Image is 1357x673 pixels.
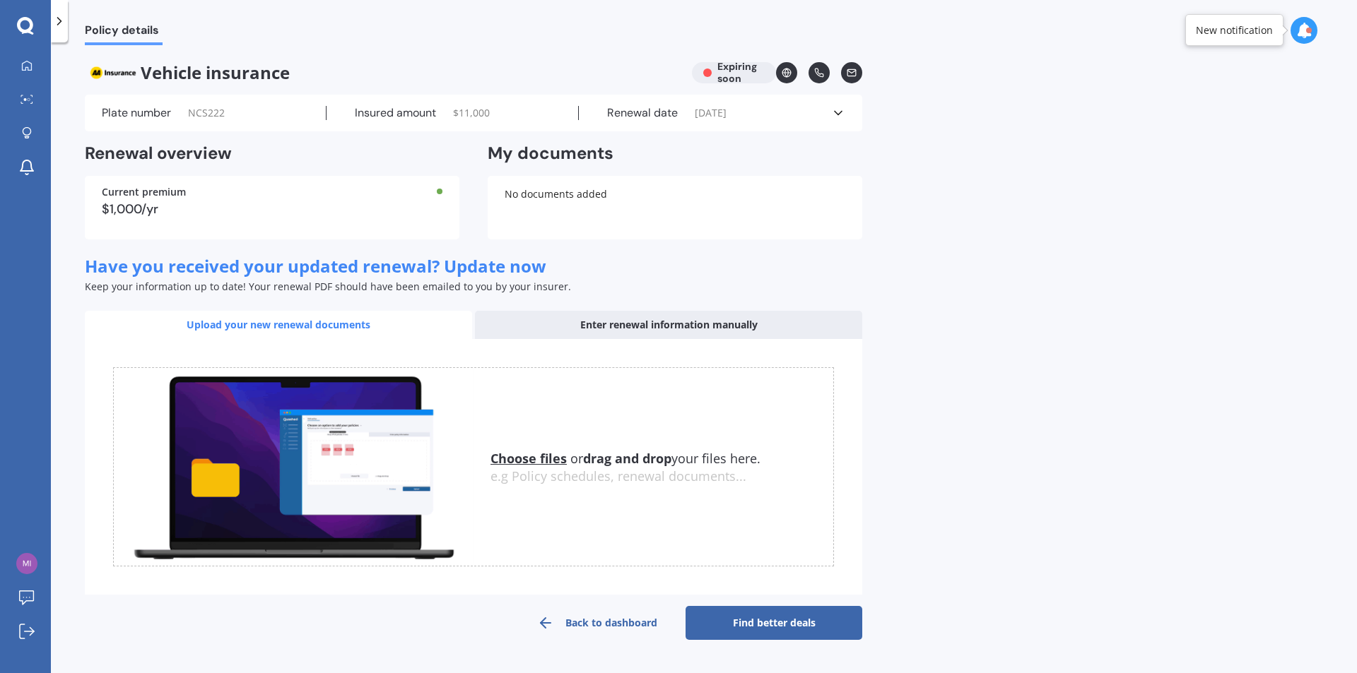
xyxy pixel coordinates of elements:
div: e.g Policy schedules, renewal documents... [490,469,833,484]
span: [DATE] [695,106,727,120]
label: Insured amount [355,106,436,120]
img: AA.webp [85,62,141,83]
u: Choose files [490,450,567,467]
div: No documents added [488,176,862,239]
div: $1,000/yr [102,203,442,215]
span: Keep your information up to date! Your renewal PDF should have been emailed to you by your insurer. [85,280,571,293]
h2: Renewal overview [85,143,459,165]
span: or your files here. [490,450,760,467]
div: Enter renewal information manually [475,311,862,339]
div: New notification [1196,23,1273,37]
span: NCS222 [188,106,225,120]
span: $ 11,000 [453,106,490,120]
a: Back to dashboard [509,606,686,640]
b: drag and drop [583,450,671,467]
img: ec5ea58fcc47926352dc83784aaa934b [16,553,37,574]
span: Vehicle insurance [85,62,681,83]
img: upload.de96410c8ce839c3fdd5.gif [114,368,474,566]
span: Policy details [85,23,163,42]
div: Upload your new renewal documents [85,311,472,339]
label: Renewal date [607,106,678,120]
a: Find better deals [686,606,862,640]
div: Current premium [102,187,442,197]
label: Plate number [102,106,171,120]
h2: My documents [488,143,613,165]
span: Have you received your updated renewal? Update now [85,254,546,278]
